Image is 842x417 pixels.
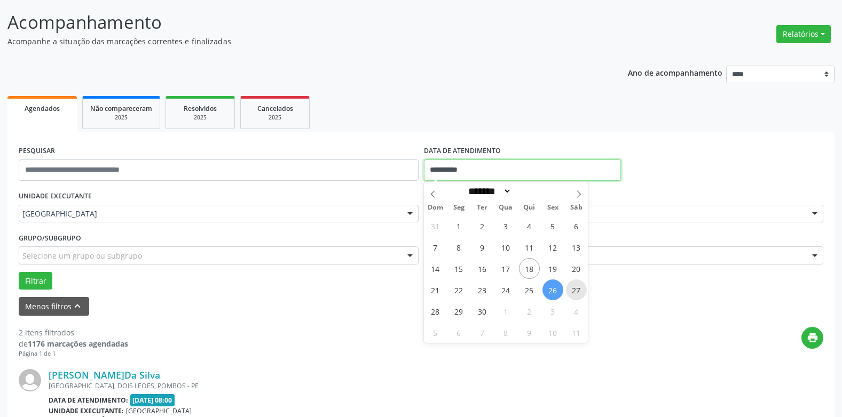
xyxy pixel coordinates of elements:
[19,349,128,358] div: Página 1 de 1
[25,104,60,113] span: Agendados
[7,9,586,36] p: Acompanhamento
[90,104,152,113] span: Não compareceram
[566,279,587,300] span: Setembro 27, 2025
[542,322,563,343] span: Outubro 10, 2025
[174,114,227,122] div: 2025
[425,258,446,279] span: Setembro 14, 2025
[566,322,587,343] span: Outubro 11, 2025
[542,215,563,236] span: Setembro 5, 2025
[19,327,128,338] div: 2 itens filtrados
[495,215,516,236] span: Setembro 3, 2025
[19,143,55,159] label: PESQUISAR
[28,339,128,349] strong: 1176 marcações agendadas
[564,204,588,211] span: Sáb
[448,237,469,258] span: Setembro 8, 2025
[19,272,52,290] button: Filtrar
[424,204,447,211] span: Dom
[472,301,493,322] span: Setembro 30, 2025
[495,279,516,300] span: Setembro 24, 2025
[126,406,192,415] span: [GEOGRAPHIC_DATA]
[542,258,563,279] span: Setembro 19, 2025
[19,369,41,391] img: img
[184,104,217,113] span: Resolvidos
[448,258,469,279] span: Setembro 15, 2025
[19,188,92,205] label: UNIDADE EXECUTANTE
[130,394,175,406] span: [DATE] 08:00
[542,237,563,258] span: Setembro 12, 2025
[542,279,563,300] span: Setembro 26, 2025
[7,36,586,47] p: Acompanhe a situação das marcações correntes e finalizadas
[425,301,446,322] span: Setembro 28, 2025
[49,396,128,405] b: Data de atendimento:
[90,114,152,122] div: 2025
[448,279,469,300] span: Setembro 22, 2025
[512,186,547,197] input: Year
[19,297,89,316] button: Menos filtroskeyboard_arrow_up
[448,301,469,322] span: Setembro 29, 2025
[425,237,446,258] span: Setembro 7, 2025
[472,237,493,258] span: Setembro 9, 2025
[425,279,446,300] span: Setembro 21, 2025
[470,204,494,211] span: Ter
[448,215,469,236] span: Setembro 1, 2025
[776,25,831,43] button: Relatórios
[257,104,293,113] span: Cancelados
[495,301,516,322] span: Outubro 1, 2025
[49,406,124,415] b: Unidade executante:
[495,258,516,279] span: Setembro 17, 2025
[472,322,493,343] span: Outubro 7, 2025
[519,301,540,322] span: Outubro 2, 2025
[519,322,540,343] span: Outubro 9, 2025
[807,332,819,343] i: print
[448,322,469,343] span: Outubro 6, 2025
[566,237,587,258] span: Setembro 13, 2025
[628,66,722,79] p: Ano de acompanhamento
[519,279,540,300] span: Setembro 25, 2025
[447,204,470,211] span: Seg
[424,143,501,159] label: DATA DE ATENDIMENTO
[801,327,823,349] button: print
[472,279,493,300] span: Setembro 23, 2025
[542,301,563,322] span: Outubro 3, 2025
[72,300,83,312] i: keyboard_arrow_up
[566,215,587,236] span: Setembro 6, 2025
[472,215,493,236] span: Setembro 2, 2025
[495,237,516,258] span: Setembro 10, 2025
[541,204,564,211] span: Sex
[495,322,516,343] span: Outubro 8, 2025
[566,301,587,322] span: Outubro 4, 2025
[566,258,587,279] span: Setembro 20, 2025
[22,250,142,261] span: Selecione um grupo ou subgrupo
[22,208,397,219] span: [GEOGRAPHIC_DATA]
[248,114,302,122] div: 2025
[428,208,802,219] span: Todos os profissionais
[49,381,663,390] div: [GEOGRAPHIC_DATA], DOIS LEOES, POMBOS - PE
[517,204,541,211] span: Qui
[494,204,517,211] span: Qua
[49,369,160,381] a: [PERSON_NAME]Da Silva
[519,258,540,279] span: Setembro 18, 2025
[19,338,128,349] div: de
[519,237,540,258] span: Setembro 11, 2025
[19,230,81,246] label: Grupo/Subgrupo
[425,215,446,236] span: Agosto 31, 2025
[465,186,512,197] select: Month
[425,322,446,343] span: Outubro 5, 2025
[519,215,540,236] span: Setembro 4, 2025
[472,258,493,279] span: Setembro 16, 2025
